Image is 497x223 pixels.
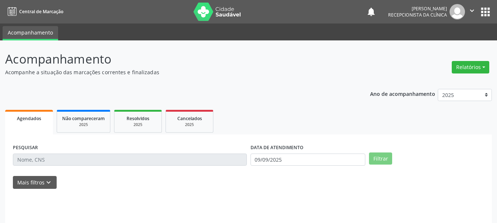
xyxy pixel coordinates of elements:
span: Agendados [17,115,41,122]
label: PESQUISAR [13,142,38,154]
p: Acompanhe a situação das marcações correntes e finalizadas [5,68,346,76]
div: 2025 [62,122,105,127]
span: Não compareceram [62,115,105,122]
button: Filtrar [369,152,392,165]
button: Relatórios [452,61,489,73]
i: keyboard_arrow_down [45,179,53,187]
input: Selecione um intervalo [251,154,366,166]
div: 2025 [120,122,156,127]
span: Cancelados [177,115,202,122]
label: DATA DE ATENDIMENTO [251,142,303,154]
a: Acompanhamento [3,26,58,40]
div: [PERSON_NAME] [388,6,447,12]
button:  [465,4,479,19]
i:  [468,7,476,15]
button: notifications [366,7,376,17]
input: Nome, CNS [13,154,247,166]
button: apps [479,6,492,18]
img: img [450,4,465,19]
p: Acompanhamento [5,50,346,68]
a: Central de Marcação [5,6,63,18]
button: Mais filtroskeyboard_arrow_down [13,176,57,189]
div: 2025 [171,122,208,127]
span: Central de Marcação [19,8,63,15]
p: Ano de acompanhamento [370,89,435,98]
span: Resolvidos [127,115,149,122]
span: Recepcionista da clínica [388,12,447,18]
